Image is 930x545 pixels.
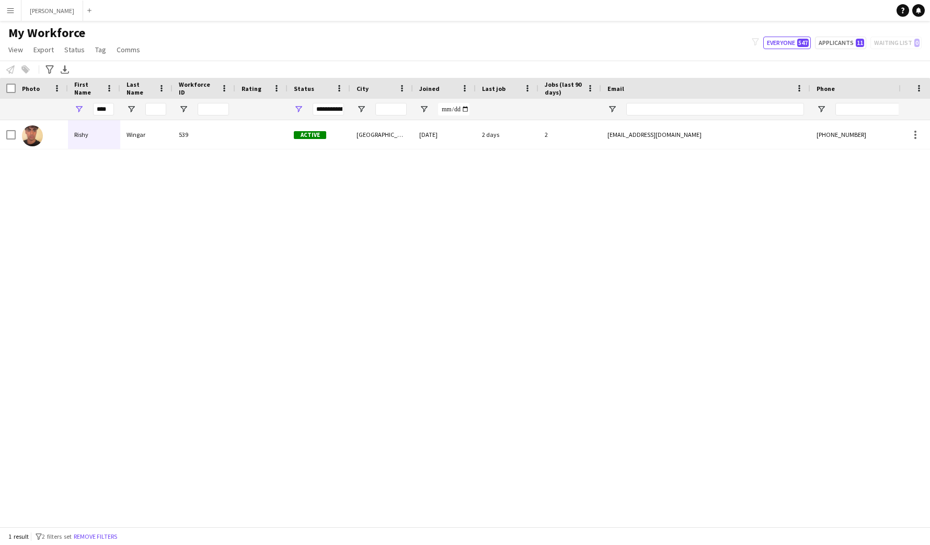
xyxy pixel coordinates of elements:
[173,120,235,149] div: 539
[33,45,54,54] span: Export
[43,63,56,76] app-action-btn: Advanced filters
[8,25,85,41] span: My Workforce
[22,125,43,146] img: Rishy Wingar
[476,120,538,149] div: 2 days
[179,105,188,114] button: Open Filter Menu
[482,85,506,92] span: Last job
[4,43,27,56] a: View
[856,39,864,47] span: 11
[42,532,72,540] span: 2 filters set
[294,131,326,139] span: Active
[350,120,413,149] div: [GEOGRAPHIC_DATA]
[815,37,866,49] button: Applicants11
[68,120,120,149] div: Rishy
[198,103,229,115] input: Workforce ID Filter Input
[120,120,173,149] div: Wingar
[29,43,58,56] a: Export
[797,39,809,47] span: 547
[294,105,303,114] button: Open Filter Menu
[145,103,166,115] input: Last Name Filter Input
[763,37,811,49] button: Everyone547
[117,45,140,54] span: Comms
[179,80,216,96] span: Workforce ID
[817,105,826,114] button: Open Filter Menu
[817,85,835,92] span: Phone
[127,80,154,96] span: Last Name
[413,120,476,149] div: [DATE]
[545,80,582,96] span: Jobs (last 90 days)
[419,105,429,114] button: Open Filter Menu
[607,105,617,114] button: Open Filter Menu
[601,120,810,149] div: [EMAIL_ADDRESS][DOMAIN_NAME]
[626,103,804,115] input: Email Filter Input
[294,85,314,92] span: Status
[419,85,440,92] span: Joined
[60,43,89,56] a: Status
[93,103,114,115] input: First Name Filter Input
[74,105,84,114] button: Open Filter Menu
[112,43,144,56] a: Comms
[22,85,40,92] span: Photo
[64,45,85,54] span: Status
[59,63,71,76] app-action-btn: Export XLSX
[357,105,366,114] button: Open Filter Menu
[607,85,624,92] span: Email
[357,85,369,92] span: City
[375,103,407,115] input: City Filter Input
[8,45,23,54] span: View
[72,531,119,542] button: Remove filters
[21,1,83,21] button: [PERSON_NAME]
[538,120,601,149] div: 2
[74,80,101,96] span: First Name
[127,105,136,114] button: Open Filter Menu
[438,103,469,115] input: Joined Filter Input
[91,43,110,56] a: Tag
[242,85,261,92] span: Rating
[95,45,106,54] span: Tag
